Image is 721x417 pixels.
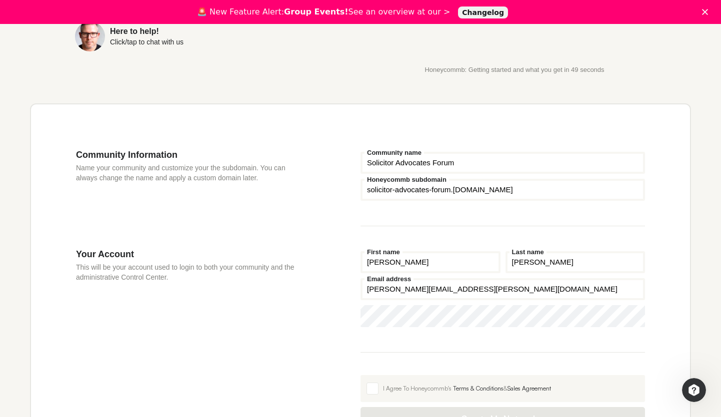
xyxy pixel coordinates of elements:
div: Here to help! [110,27,183,35]
label: Community name [364,149,424,156]
iframe: Intercom live chat [682,378,706,402]
div: I Agree To Honeycommb's & [383,384,639,393]
a: Terms & Conditions [453,385,503,392]
div: Close [702,9,712,15]
p: Honeycommb: Getting started and what you get in 49 seconds [383,66,646,73]
input: Email address [360,278,645,300]
h3: Community Information [76,149,300,160]
div: 🚨 New Feature Alert: See an overview at our > [197,7,450,17]
div: Click/tap to chat with us [110,38,183,45]
input: Last name [505,251,645,273]
p: This will be your account used to login to both your community and the administrative Control Cen... [76,262,300,282]
a: Sales Agreement [507,385,551,392]
input: First name [360,251,500,273]
label: Email address [364,276,413,282]
b: Group Events! [284,7,348,16]
label: Last name [509,249,546,255]
label: Honeycommb subdomain [364,176,449,183]
input: Community name [360,152,645,174]
p: Name your community and customize your the subdomain. You can always change the name and apply a ... [76,163,300,183]
a: Changelog [458,6,508,18]
img: Sean [75,21,105,51]
h3: Your Account [76,249,300,260]
input: your-subdomain.honeycommb.com [360,179,645,201]
label: First name [364,249,402,255]
a: Here to help!Click/tap to chat with us [75,21,338,51]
